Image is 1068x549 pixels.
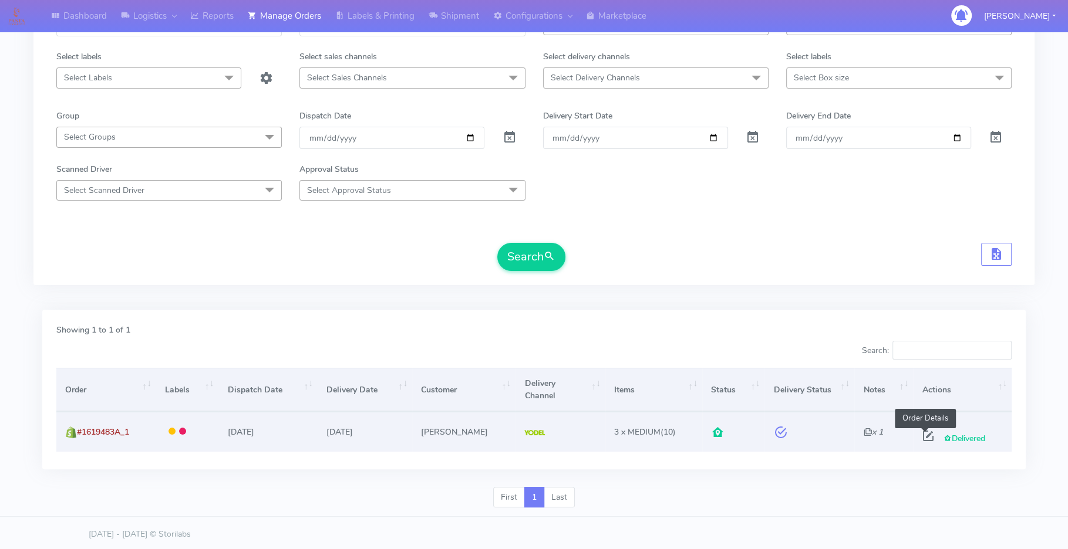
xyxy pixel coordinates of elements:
th: Order: activate to sort column ascending [56,368,156,412]
th: Delivery Date: activate to sort column ascending [318,368,412,412]
label: Select labels [786,50,831,63]
i: x 1 [863,426,882,438]
td: [DATE] [318,412,412,451]
th: Customer: activate to sort column ascending [412,368,516,412]
label: Select sales channels [299,50,377,63]
span: (10) [614,426,676,438]
th: Delivery Status: activate to sort column ascending [764,368,854,412]
img: shopify.png [65,426,77,438]
span: Select Scanned Driver [64,185,144,196]
label: Approval Status [299,163,359,175]
a: 1 [524,487,544,508]
th: Actions: activate to sort column ascending [913,368,1012,412]
span: Select Box size [794,72,849,83]
th: Delivery Channel: activate to sort column ascending [516,368,605,412]
th: Dispatch Date: activate to sort column ascending [218,368,318,412]
span: Select Approval Status [307,185,391,196]
label: Group [56,110,79,122]
td: [PERSON_NAME] [412,412,516,451]
label: Search: [861,341,1012,360]
span: Select Labels [64,72,112,83]
span: Select Sales Channels [307,72,387,83]
label: Delivery Start Date [543,110,612,122]
span: 3 x MEDIUM [614,426,661,438]
span: Delivered [944,433,985,444]
button: Search [497,243,565,271]
label: Select delivery channels [543,50,630,63]
span: Select Delivery Channels [551,72,640,83]
th: Labels: activate to sort column ascending [156,368,218,412]
th: Notes: activate to sort column ascending [854,368,913,412]
th: Items: activate to sort column ascending [605,368,702,412]
button: [PERSON_NAME] [975,4,1064,28]
label: Scanned Driver [56,163,112,175]
img: Yodel [524,430,545,436]
label: Dispatch Date [299,110,351,122]
input: Search: [892,341,1012,360]
label: Showing 1 to 1 of 1 [56,324,130,336]
th: Status: activate to sort column ascending [702,368,764,412]
td: [DATE] [218,412,318,451]
span: #1619483A_1 [77,426,129,438]
label: Delivery End Date [786,110,851,122]
span: Select Groups [64,131,116,143]
label: Select labels [56,50,102,63]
